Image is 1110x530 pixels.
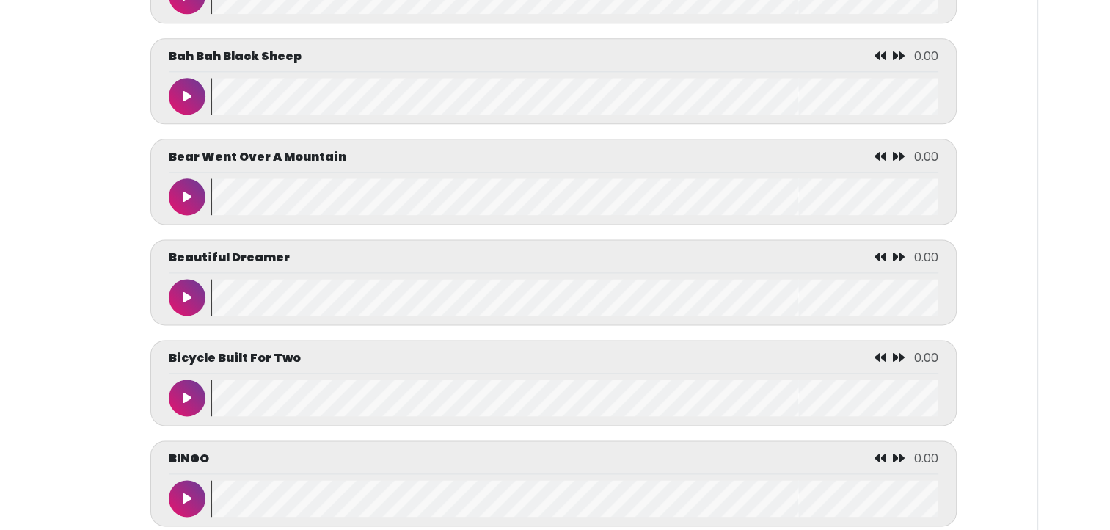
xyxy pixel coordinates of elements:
[169,349,301,367] p: Bicycle Built For Two
[914,249,938,266] span: 0.00
[914,48,938,65] span: 0.00
[914,349,938,366] span: 0.00
[169,450,209,468] p: BINGO
[914,450,938,467] span: 0.00
[169,148,346,166] p: Bear Went Over A Mountain
[914,148,938,165] span: 0.00
[169,48,302,65] p: Bah Bah Black Sheep
[169,249,290,266] p: Beautiful Dreamer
